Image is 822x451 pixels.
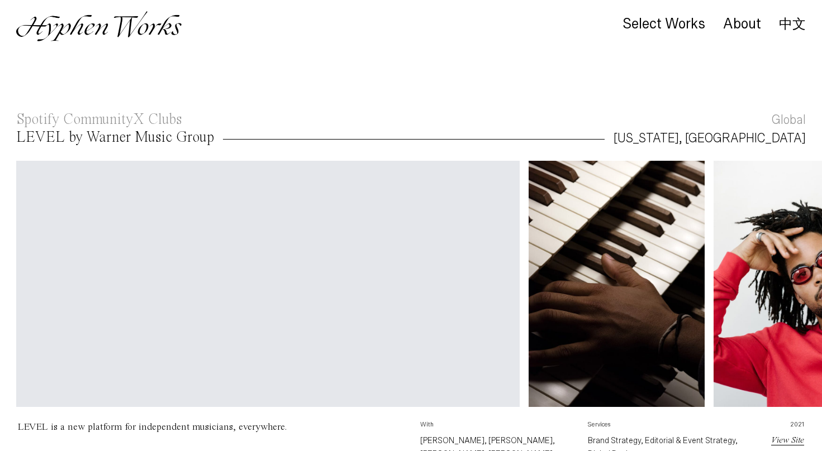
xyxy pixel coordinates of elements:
div: LEVEL is a new platform for independent musicians, everywhere. [18,422,287,432]
video: Your browser does not support the video tag. [16,161,519,412]
div: About [723,16,761,32]
p: Services [588,420,738,434]
a: About [723,18,761,31]
div: [US_STATE], [GEOGRAPHIC_DATA] [614,129,806,147]
div: LEVEL by Warner Music Group [16,130,214,145]
img: c5588393-9b9b-4327-b282-e5bf47ebcaae_29-hyphen-works.jpg [529,161,705,407]
div: Spotify CommunityX Clubs [16,112,182,127]
img: Hyphen Works [16,11,181,41]
div: Select Works [623,16,705,32]
a: Select Works [623,18,705,31]
p: With [420,420,571,434]
a: 中文 [779,18,806,30]
a: View Site [771,436,804,445]
p: 2021 [756,420,804,434]
div: Global [772,111,806,129]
